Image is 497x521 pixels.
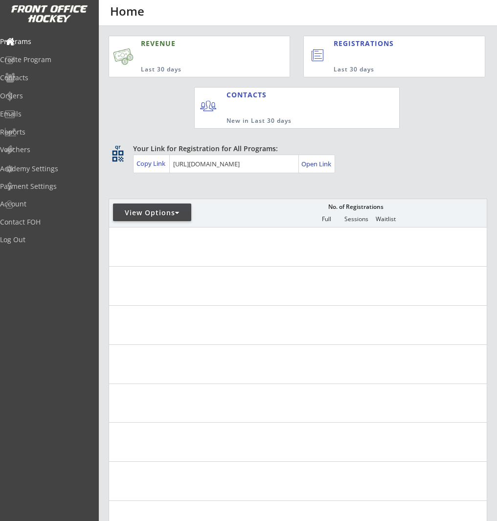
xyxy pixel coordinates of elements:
[226,90,271,100] div: CONTACTS
[301,157,332,171] a: Open Link
[312,216,341,223] div: Full
[301,160,332,168] div: Open Link
[111,149,125,163] button: qr_code
[136,159,167,168] div: Copy Link
[141,66,245,74] div: Last 30 days
[113,208,191,218] div: View Options
[226,117,354,125] div: New in Last 30 days
[133,144,457,154] div: Your Link for Registration for All Programs:
[341,216,371,223] div: Sessions
[325,204,386,210] div: No. of Registrations
[334,39,441,48] div: REGISTRATIONS
[112,144,123,150] div: qr
[371,216,400,223] div: Waitlist
[334,66,445,74] div: Last 30 days
[141,39,245,48] div: REVENUE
